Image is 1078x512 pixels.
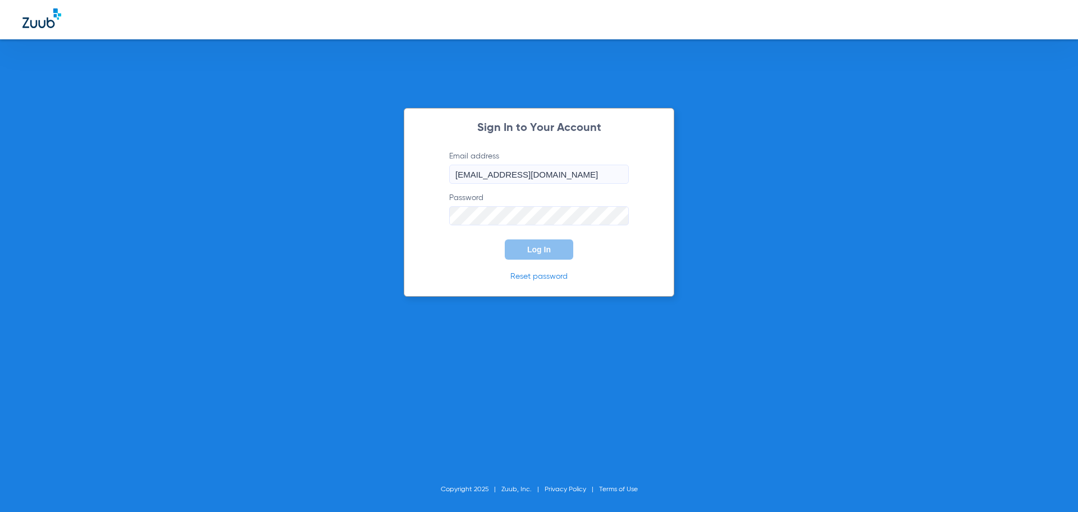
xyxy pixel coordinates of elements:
[449,192,629,225] label: Password
[545,486,586,493] a: Privacy Policy
[501,484,545,495] li: Zuub, Inc.
[510,273,568,280] a: Reset password
[505,239,573,260] button: Log In
[527,245,551,254] span: Log In
[441,484,501,495] li: Copyright 2025
[22,8,61,28] img: Zuub Logo
[599,486,638,493] a: Terms of Use
[449,165,629,184] input: Email address
[449,206,629,225] input: Password
[432,123,646,134] h2: Sign In to Your Account
[449,151,629,184] label: Email address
